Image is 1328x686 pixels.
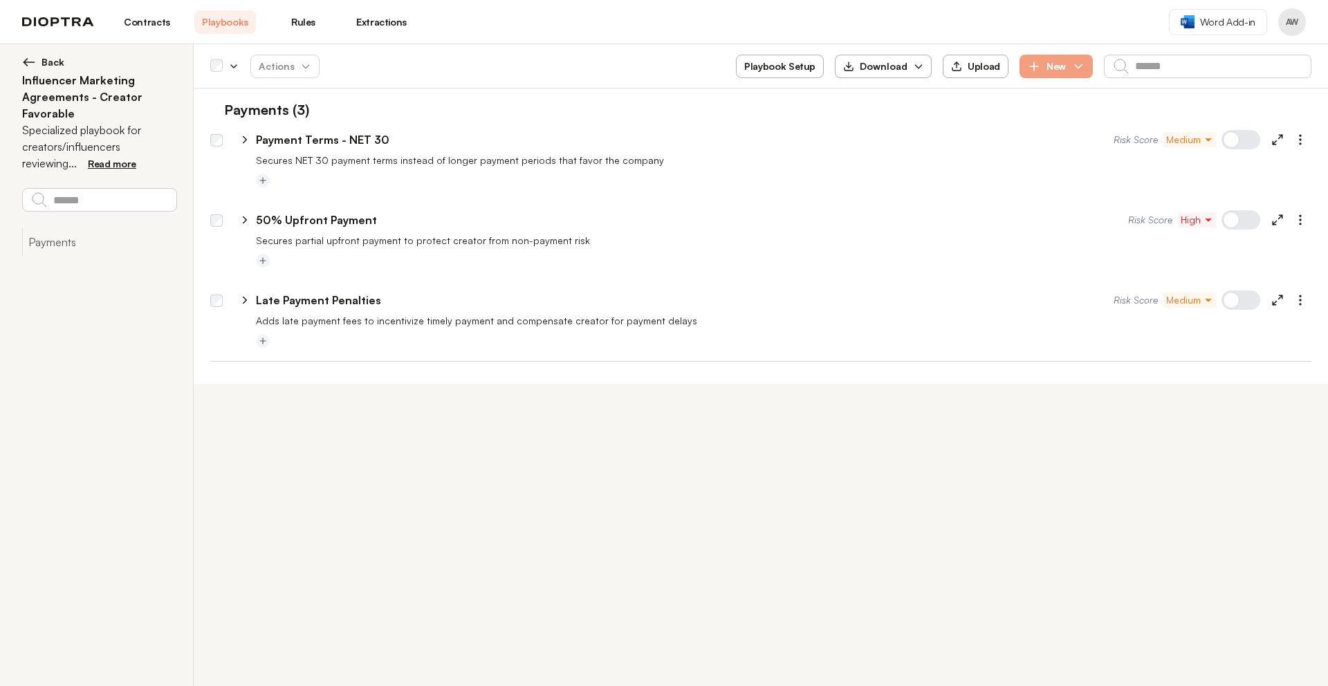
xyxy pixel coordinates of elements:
[351,10,412,34] a: Extractions
[1181,15,1195,28] img: word
[1200,15,1255,29] span: Word Add-in
[1278,8,1306,36] button: Profile menu
[256,254,270,268] button: Add tag
[22,17,94,27] img: logo
[1163,293,1216,308] button: Medium
[1181,213,1213,227] span: High
[250,55,320,78] button: Actions
[194,10,256,34] a: Playbooks
[835,55,932,78] button: Download
[1166,133,1213,147] span: Medium
[68,156,77,170] span: ...
[210,60,223,73] div: Select all
[256,154,1311,167] p: Secures NET 30 payment terms instead of longer payment periods that favor the company
[273,10,334,34] a: Rules
[1128,213,1172,227] span: Risk Score
[1178,212,1216,228] button: High
[248,54,322,79] span: Actions
[210,100,309,120] h1: Payments (3)
[256,314,1311,328] p: Adds late payment fees to incentivize timely payment and compensate creator for payment delays
[1114,133,1158,147] span: Risk Score
[951,60,1000,73] div: Upload
[1166,293,1213,307] span: Medium
[22,228,176,256] button: Payments
[1163,132,1216,147] button: Medium
[843,59,907,73] div: Download
[88,158,136,169] span: Read more
[1020,55,1093,78] button: New
[256,292,381,308] p: Late Payment Penalties
[1169,9,1267,35] a: Word Add-in
[22,55,176,69] button: Back
[1114,293,1158,307] span: Risk Score
[41,55,64,69] span: Back
[22,72,176,122] h2: Influencer Marketing Agreements - Creator Favorable
[943,55,1008,78] button: Upload
[22,55,36,69] img: left arrow
[256,234,1311,248] p: Secures partial upfront payment to protect creator from non-payment risk
[22,122,176,171] p: Specialized playbook for creators/influencers reviewing
[256,212,377,228] p: 50% Upfront Payment
[256,131,389,148] p: Payment Terms - NET 30
[256,174,270,187] button: Add tag
[736,55,824,78] button: Playbook Setup
[256,334,270,348] button: Add tag
[116,10,178,34] a: Contracts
